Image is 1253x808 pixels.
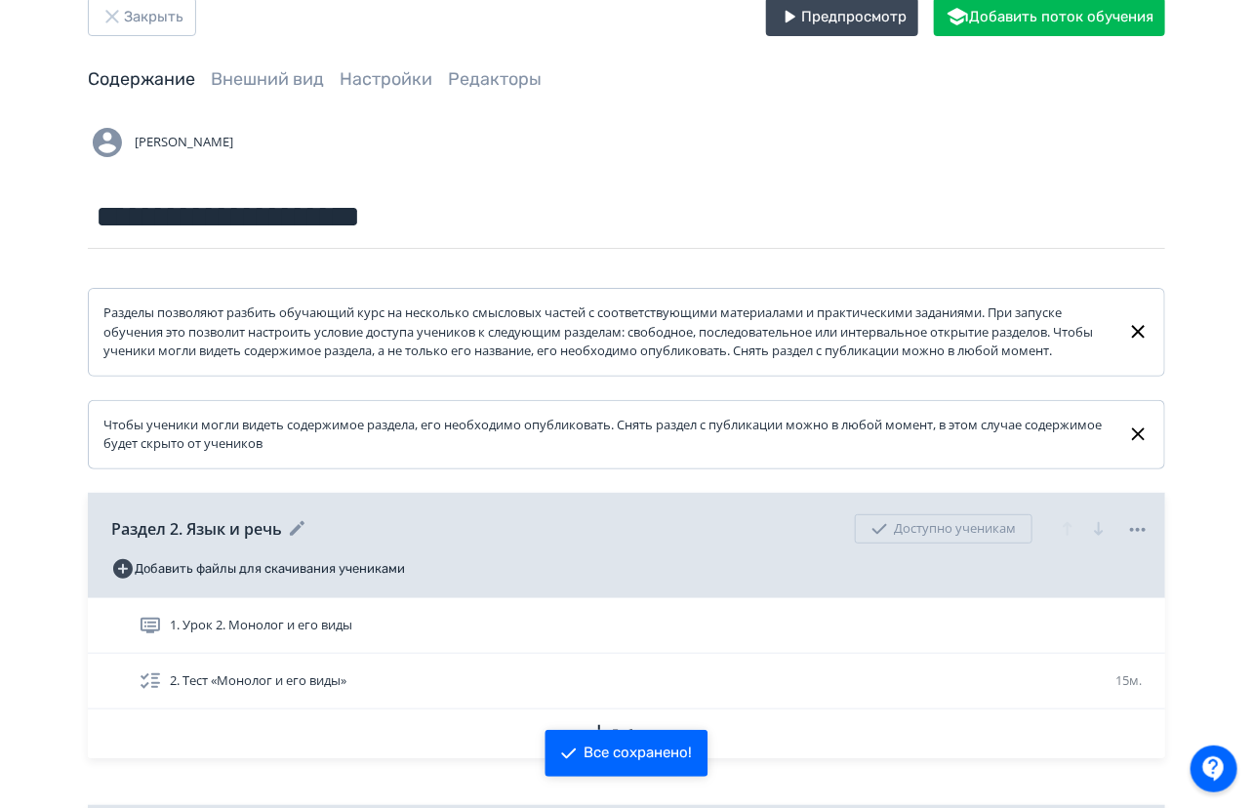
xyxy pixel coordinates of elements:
div: 1. Урок 2. Монолог и его виды [88,598,1165,654]
div: 2. Тест «Монолог и его виды»15м. [88,654,1165,709]
a: Настройки [340,68,432,90]
a: Редакторы [448,68,542,90]
span: 1. Урок 2. Монолог и его виды [170,616,352,635]
span: [PERSON_NAME] [135,133,233,152]
span: Раздел 2. Язык и речь [111,517,282,541]
button: Добавить файлы для скачивания учениками [111,553,405,585]
a: Содержание [88,68,195,90]
span: 15м. [1115,671,1142,689]
div: Доступно ученикам [855,514,1032,544]
button: Добавить [88,709,1165,758]
div: Чтобы ученики могли видеть содержимое раздела, его необходимо опубликовать. Снять раздел с публик... [103,416,1112,454]
div: Разделы позволяют разбить обучающий курс на несколько смысловых частей с соответствующими материа... [103,303,1112,361]
span: 2. Тест «Монолог и его виды» [170,671,346,691]
a: Внешний вид [211,68,324,90]
div: Все сохранено! [585,744,693,763]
